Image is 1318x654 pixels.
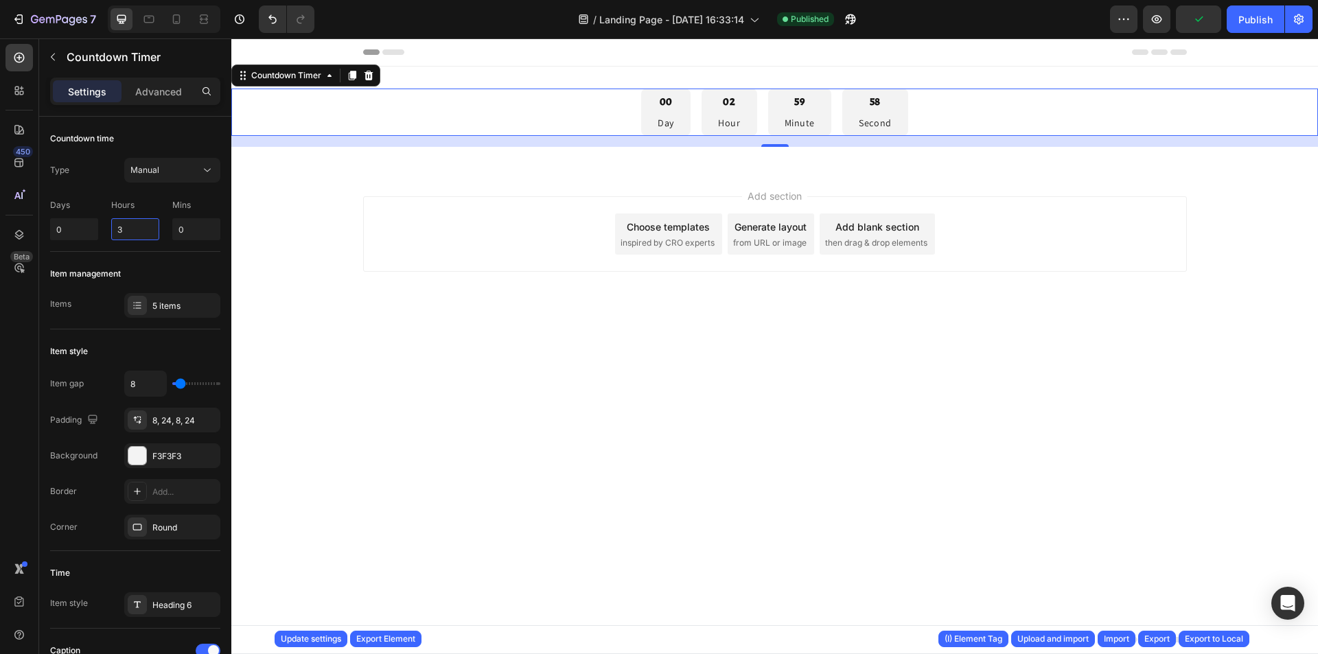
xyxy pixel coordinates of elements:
[1238,12,1273,27] div: Publish
[50,132,114,145] div: Countdown time
[1271,587,1304,620] div: Open Intercom Messenger
[1185,633,1243,645] div: Export to Local
[90,11,96,27] p: 7
[604,181,688,196] div: Add blank section
[231,38,1318,654] iframe: Design area
[1104,633,1129,645] div: Import
[938,631,1008,647] button: (I) Element Tag
[50,298,71,310] div: Items
[152,599,217,611] div: Heading 6
[1138,631,1176,647] button: Export
[356,633,415,645] div: Export Element
[1011,631,1095,647] button: Upload and import
[259,5,314,33] div: Undo/Redo
[553,78,584,92] p: Minute
[50,567,70,579] div: Time
[152,486,217,498] div: Add...
[124,158,220,183] button: Manual
[13,146,33,157] div: 450
[599,12,744,27] span: Landing Page - [DATE] 16:33:14
[593,12,597,27] span: /
[1144,633,1170,645] div: Export
[50,345,88,358] div: Item style
[17,31,93,43] div: Countdown Timer
[50,485,77,498] div: Border
[1227,5,1284,33] button: Publish
[791,13,829,25] span: Published
[502,198,575,211] span: from URL or image
[152,414,217,427] div: 8, 24, 8, 24
[152,450,217,463] div: F3F3F3
[111,199,159,211] p: Hours
[50,597,88,609] div: Item style
[1098,631,1135,647] button: Import
[50,449,97,462] div: Background
[50,199,98,211] p: Days
[50,377,84,390] div: Item gap
[945,633,1002,645] div: (I) Element Tag
[503,181,575,196] div: Generate layout
[553,56,584,72] div: 59
[1017,633,1089,645] div: Upload and import
[627,56,660,72] div: 58
[395,181,478,196] div: Choose templates
[426,56,443,72] div: 00
[50,411,101,430] div: Padding
[487,56,509,72] div: 02
[426,78,443,92] p: Day
[511,150,576,165] span: Add section
[350,631,421,647] button: Export Element
[125,371,166,396] input: Auto
[389,198,483,211] span: inspired by CRO experts
[275,631,347,647] button: Update settings
[172,199,220,211] p: Mins
[68,84,106,99] p: Settings
[487,78,509,92] p: Hour
[50,521,78,533] div: Corner
[10,251,33,262] div: Beta
[152,522,217,534] div: Round
[130,165,159,175] span: Manual
[594,198,696,211] span: then drag & drop elements
[1179,631,1249,647] button: Export to Local
[50,164,69,176] div: Type
[281,633,341,645] div: Update settings
[152,300,217,312] div: 5 items
[627,78,660,92] p: Second
[5,5,102,33] button: 7
[50,268,121,280] div: Item management
[67,49,215,65] p: Countdown Timer
[135,84,182,99] p: Advanced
